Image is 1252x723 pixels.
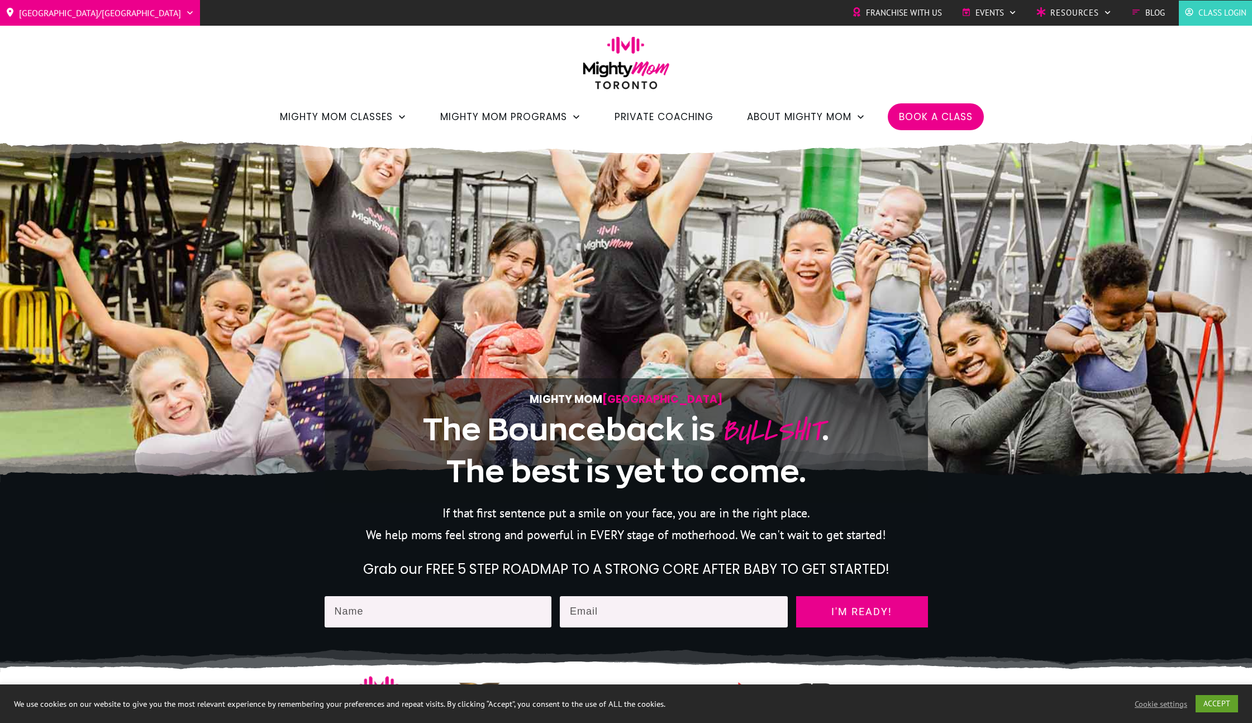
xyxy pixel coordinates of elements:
a: Franchise with Us [852,4,942,21]
span: Mighty Mom Classes [280,107,393,126]
span: Blog [1145,4,1165,21]
a: Cookie settings [1135,699,1187,709]
span: Events [975,4,1004,21]
div: We use cookies on our website to give you the most relevant experience by remembering your prefer... [14,699,871,709]
span: Franchise with Us [866,4,942,21]
a: Book a Class [899,107,973,126]
h2: Grab our FREE 5 STEP ROADMAP TO A STRONG CORE AFTER BABY TO GET STARTED! [325,560,927,579]
a: Private Coaching [615,107,713,126]
span: BULLSHIT [721,410,822,452]
a: Mighty Mom Classes [280,107,407,126]
span: If that first sentence put a smile on your face, you are in the right place. [442,505,810,521]
p: Mighty Mom [359,390,894,408]
h1: . [359,410,894,491]
span: [GEOGRAPHIC_DATA]/[GEOGRAPHIC_DATA] [19,4,181,22]
a: I'm ready! [796,596,928,627]
a: [GEOGRAPHIC_DATA]/[GEOGRAPHIC_DATA] [6,4,194,22]
img: CP24 Logo [787,683,831,708]
img: mightymom-logo-toronto [577,36,675,97]
span: We help moms feel strong and powerful in EVERY stage of motherhood. We can't wait to get started! [366,527,886,543]
a: Mighty Mom Programs [440,107,581,126]
span: The best is yet to come. [446,454,806,488]
span: Mighty Mom Programs [440,107,567,126]
img: dragonsden [442,677,516,714]
span: Class Login [1198,4,1246,21]
a: Resources [1036,4,1112,21]
span: Resources [1050,4,1099,21]
span: The Bounceback is [423,412,715,446]
span: I'm ready! [806,606,918,617]
input: Email [560,596,788,627]
img: global-news-logo-mighty-mom-toronto-interview [689,681,763,711]
a: Events [961,4,1017,21]
span: About Mighty Mom [747,107,851,126]
a: About Mighty Mom [747,107,865,126]
a: Class Login [1184,4,1246,21]
input: Name [325,596,552,627]
a: Blog [1131,4,1165,21]
a: ACCEPT [1196,695,1238,712]
span: [GEOGRAPHIC_DATA] [602,392,723,407]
